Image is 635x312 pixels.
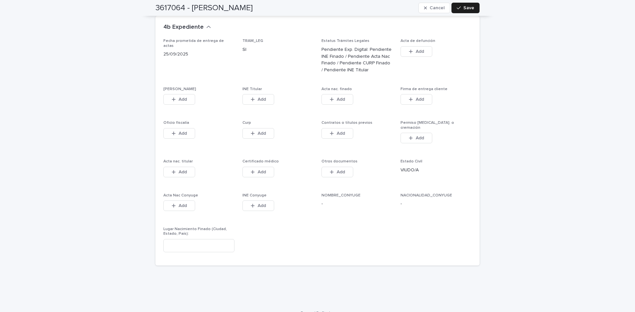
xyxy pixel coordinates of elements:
[321,159,358,163] span: Otros documentos
[163,159,193,163] span: Acta nac. titular
[321,46,393,74] p: Pendiente Exp. Digital: Pendiente INE Finado / Pendiente Acta Nac Finado / Pendiente CURP Finado ...
[242,46,314,53] p: SI
[163,51,234,58] p: 25/09/2025
[321,121,372,125] span: Contratos o títulos previos
[242,200,274,211] button: Add
[337,97,345,102] span: Add
[163,193,198,197] span: Acta Nac Conyuge
[451,3,480,13] button: Save
[179,170,187,174] span: Add
[258,170,266,174] span: Add
[401,133,432,143] button: Add
[242,94,274,105] button: Add
[321,39,369,43] span: Estatus Trámites Legales
[163,87,196,91] span: [PERSON_NAME]
[242,87,262,91] span: INE Titular
[179,131,187,136] span: Add
[416,97,424,102] span: Add
[155,3,253,13] h2: 3617064 - [PERSON_NAME]
[163,167,195,177] button: Add
[242,193,267,197] span: INE Conyuge
[163,121,189,125] span: Oficio fiscalía
[337,131,345,136] span: Add
[179,203,187,208] span: Add
[163,200,195,211] button: Add
[163,128,195,139] button: Add
[416,136,424,140] span: Add
[163,227,227,236] span: Lugar Nacimiento Finado (Ciudad, Estado, País):
[242,167,274,177] button: Add
[401,167,472,174] p: VIUDO/A
[463,6,474,10] span: Save
[163,39,224,48] span: Fecha prometida de entrega de actas
[416,49,424,54] span: Add
[321,167,353,177] button: Add
[321,87,352,91] span: Acta nac. finado
[401,193,452,197] span: NACIONALIDAD_CONYUGE
[163,94,195,105] button: Add
[242,39,263,43] span: TRAM_LEG
[321,94,353,105] button: Add
[401,46,432,57] button: Add
[401,159,422,163] span: Estado Civil
[321,193,360,197] span: NOMBRE_CONYUGE
[258,97,266,102] span: Add
[258,131,266,136] span: Add
[401,94,432,105] button: Add
[401,121,454,129] span: Permiso [MEDICAL_DATA]. o cremación
[163,24,211,31] button: 4b Expediente
[401,87,447,91] span: Firma de entrega cliente
[179,97,187,102] span: Add
[258,203,266,208] span: Add
[242,121,251,125] span: Curp
[321,200,393,207] p: -
[242,159,279,163] span: Certificado médico
[401,39,435,43] span: Acta de defunción
[163,24,204,31] h2: 4b Expediente
[430,6,444,10] span: Cancel
[401,200,472,207] p: -
[321,128,353,139] button: Add
[418,3,450,13] button: Cancel
[242,128,274,139] button: Add
[337,170,345,174] span: Add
